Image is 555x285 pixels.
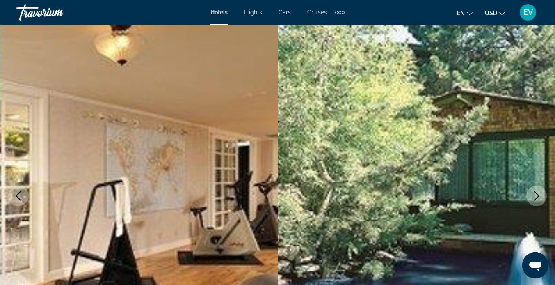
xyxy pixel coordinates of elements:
a: Cars [279,9,291,16]
a: Travorium [16,2,98,23]
span: USD [485,10,497,16]
button: Next image [526,186,547,206]
button: Extra navigation items [335,6,345,19]
span: EV [523,8,533,16]
iframe: Button to launch messaging window [522,252,548,278]
a: Hotels [210,9,228,16]
button: Change language [457,7,473,19]
a: Cruises [307,9,327,16]
button: User Menu [517,4,539,21]
a: Flights [244,9,262,16]
button: Change currency [485,7,505,19]
button: Previous image [8,186,29,206]
span: en [457,10,465,16]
